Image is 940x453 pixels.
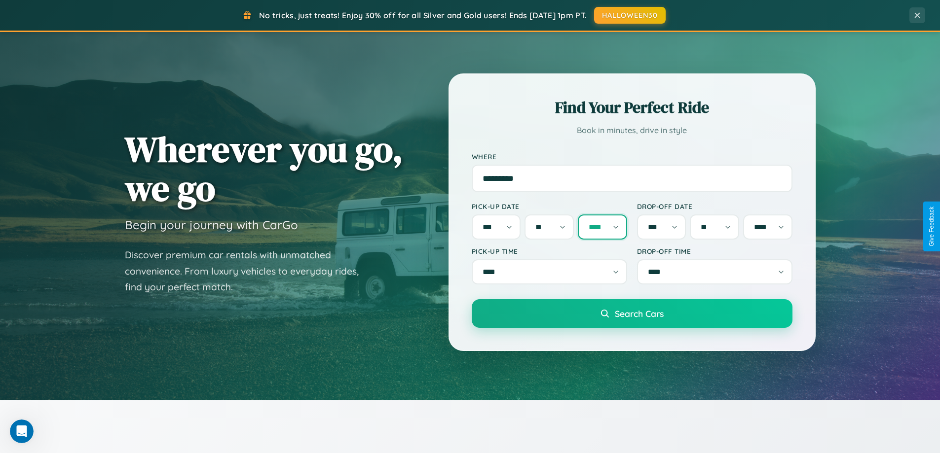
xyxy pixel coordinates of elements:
[928,207,935,246] div: Give Feedback
[472,152,792,161] label: Where
[637,247,792,255] label: Drop-off Time
[637,202,792,210] label: Drop-off Date
[472,202,627,210] label: Pick-up Date
[472,97,792,118] h2: Find Your Perfect Ride
[472,299,792,328] button: Search Cars
[259,10,587,20] span: No tricks, just treats! Enjoy 30% off for all Silver and Gold users! Ends [DATE] 1pm PT.
[472,123,792,138] p: Book in minutes, drive in style
[615,308,664,319] span: Search Cars
[125,130,403,208] h1: Wherever you go, we go
[594,7,666,24] button: HALLOWEEN30
[472,247,627,255] label: Pick-up Time
[125,217,298,232] h3: Begin your journey with CarGo
[125,247,372,295] p: Discover premium car rentals with unmatched convenience. From luxury vehicles to everyday rides, ...
[10,419,34,443] iframe: Intercom live chat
